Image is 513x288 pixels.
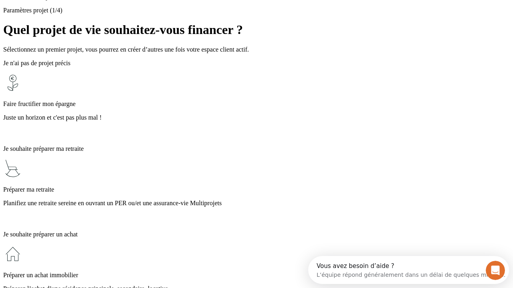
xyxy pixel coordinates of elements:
[3,22,510,37] h1: Quel projet de vie souhaitez-vous financer ?
[8,13,197,22] div: L’équipe répond généralement dans un délai de quelques minutes.
[308,256,509,284] iframe: Intercom live chat discovery launcher
[3,46,249,53] span: Sélectionnez un premier projet, vous pourrez en créer d’autres une fois votre espace client actif.
[3,186,510,193] p: Préparer ma retraite
[3,114,510,121] p: Juste un horizon et c'est pas plus mal !
[8,7,197,13] div: Vous avez besoin d’aide ?
[486,261,505,280] iframe: Intercom live chat
[3,3,221,25] div: Ouvrir le Messenger Intercom
[3,231,510,238] p: Je souhaite préparer un achat
[3,7,510,14] p: Paramètres projet (1/4)
[3,145,510,152] p: Je souhaite préparer ma retraite
[3,100,510,108] p: Faire fructifier mon épargne
[3,60,510,67] p: Je n'ai pas de projet précis
[3,272,510,279] p: Préparer un achat immobilier
[3,200,510,207] p: Planifiez une retraite sereine en ouvrant un PER ou/et une assurance-vie Multiprojets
